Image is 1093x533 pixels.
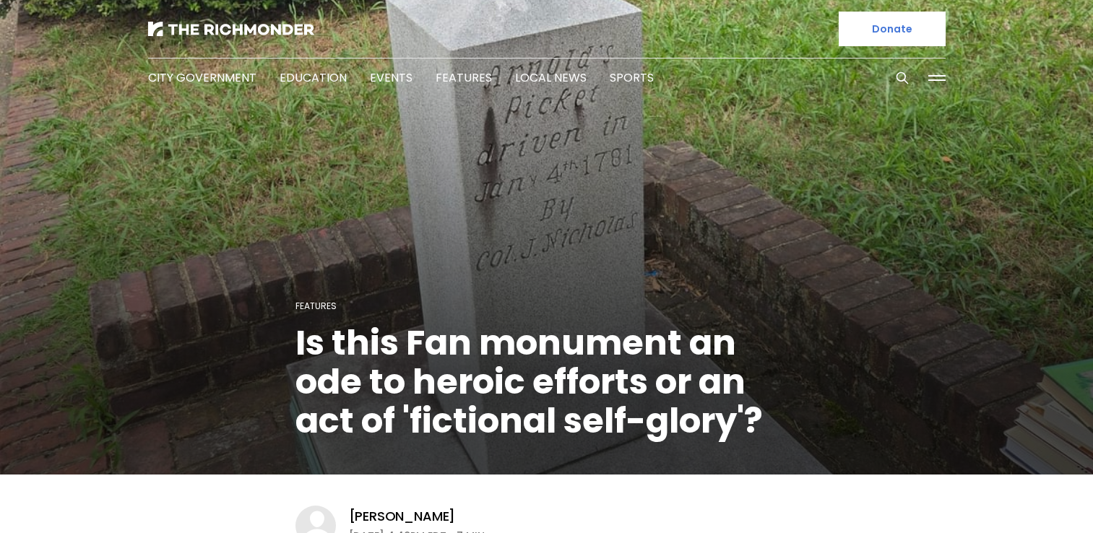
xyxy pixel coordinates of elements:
[349,508,456,525] a: [PERSON_NAME]
[295,300,337,312] a: Features
[515,69,587,86] a: Local News
[148,22,314,36] img: The Richmonder
[295,324,798,441] h1: Is this Fan monument an ode to heroic efforts or an act of 'fictional self-glory'?
[148,69,256,86] a: City Government
[280,69,347,86] a: Education
[610,69,654,86] a: Sports
[839,12,946,46] a: Donate
[436,69,492,86] a: Features
[370,69,412,86] a: Events
[891,67,913,89] button: Search this site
